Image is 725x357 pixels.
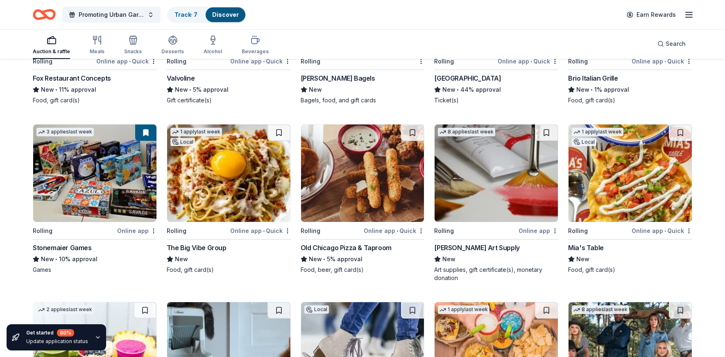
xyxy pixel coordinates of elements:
[242,32,269,59] button: Beverages
[170,128,222,136] div: 1 apply last week
[568,73,618,83] div: Brio Italian Grille
[117,226,157,236] div: Online app
[174,11,197,18] a: Track· 7
[55,86,57,93] span: •
[301,254,425,264] div: 5% approval
[170,138,195,146] div: Local
[36,305,94,314] div: 2 applies last week
[301,73,375,83] div: [PERSON_NAME] Bagels
[79,10,144,20] span: Promoting Urban Gardening and Healthy Eating
[434,56,454,66] div: Rolling
[572,138,596,146] div: Local
[664,228,666,234] span: •
[33,85,157,95] div: 11% approval
[434,266,558,282] div: Art supplies, gift certificate(s), monetary donation
[167,7,246,23] button: Track· 7Discover
[90,48,104,55] div: Meals
[591,86,593,93] span: •
[434,85,558,95] div: 44% approval
[301,243,392,253] div: Old Chicago Pizza & Taproom
[129,58,131,65] span: •
[568,266,692,274] div: Food, gift card(s)
[62,7,161,23] button: Promoting Urban Gardening and Healthy Eating
[33,226,52,236] div: Rolling
[568,226,588,236] div: Rolling
[572,128,623,136] div: 1 apply last week
[167,266,291,274] div: Food, gift card(s)
[309,254,322,264] span: New
[230,226,291,236] div: Online app Quick
[434,73,501,83] div: [GEOGRAPHIC_DATA]
[57,329,74,337] div: 80 %
[438,128,495,136] div: 8 applies last week
[161,48,184,55] div: Desserts
[90,32,104,59] button: Meals
[434,243,519,253] div: [PERSON_NAME] Art Supply
[26,338,88,345] div: Update application status
[568,85,692,95] div: 1% approval
[568,56,588,66] div: Rolling
[568,124,692,274] a: Image for Mia's Table1 applylast weekLocalRollingOnline app•QuickMia's TableNewFood, gift card(s)
[230,56,291,66] div: Online app Quick
[568,96,692,104] div: Food, gift card(s)
[167,243,227,253] div: The Big Vibe Group
[41,85,54,95] span: New
[33,5,56,24] a: Home
[41,254,54,264] span: New
[36,128,94,136] div: 3 applies last week
[434,96,558,104] div: Ticket(s)
[175,254,188,264] span: New
[632,226,692,236] div: Online app Quick
[301,226,320,236] div: Rolling
[33,243,92,253] div: Stonemaier Games
[55,256,57,262] span: •
[438,305,489,314] div: 1 apply last week
[304,305,329,314] div: Local
[161,32,184,59] button: Desserts
[442,254,455,264] span: New
[301,124,424,222] img: Image for Old Chicago Pizza & Taproom
[323,256,325,262] span: •
[167,56,186,66] div: Rolling
[33,73,111,83] div: Fox Restaurant Concepts
[434,124,558,282] a: Image for Trekell Art Supply8 applieslast weekRollingOnline app[PERSON_NAME] Art SupplyNewArt sup...
[309,85,322,95] span: New
[651,36,692,52] button: Search
[189,86,191,93] span: •
[301,124,425,274] a: Image for Old Chicago Pizza & TaproomRollingOnline app•QuickOld Chicago Pizza & TaproomNew•5% app...
[33,124,157,274] a: Image for Stonemaier Games3 applieslast weekRollingOnline appStonemaier GamesNew•10% approvalGames
[519,226,558,236] div: Online app
[175,85,188,95] span: New
[33,266,157,274] div: Games
[263,58,265,65] span: •
[124,32,142,59] button: Snacks
[434,226,454,236] div: Rolling
[622,7,681,22] a: Earn Rewards
[167,124,290,222] img: Image for The Big Vibe Group
[242,48,269,55] div: Beverages
[568,243,604,253] div: Mia's Table
[442,85,455,95] span: New
[212,11,239,18] a: Discover
[572,305,629,314] div: 8 applies last week
[96,56,157,66] div: Online app Quick
[33,32,70,59] button: Auction & raffle
[301,56,320,66] div: Rolling
[33,56,52,66] div: Rolling
[33,96,157,104] div: Food, gift card(s)
[396,228,398,234] span: •
[301,266,425,274] div: Food, beer, gift card(s)
[167,124,291,274] a: Image for The Big Vibe Group1 applylast weekLocalRollingOnline app•QuickThe Big Vibe GroupNewFood...
[167,96,291,104] div: Gift certificate(s)
[435,124,558,222] img: Image for Trekell Art Supply
[167,85,291,95] div: 5% approval
[664,58,666,65] span: •
[364,226,424,236] div: Online app Quick
[33,48,70,55] div: Auction & raffle
[167,226,186,236] div: Rolling
[124,48,142,55] div: Snacks
[666,39,686,49] span: Search
[33,124,156,222] img: Image for Stonemaier Games
[632,56,692,66] div: Online app Quick
[204,48,222,55] div: Alcohol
